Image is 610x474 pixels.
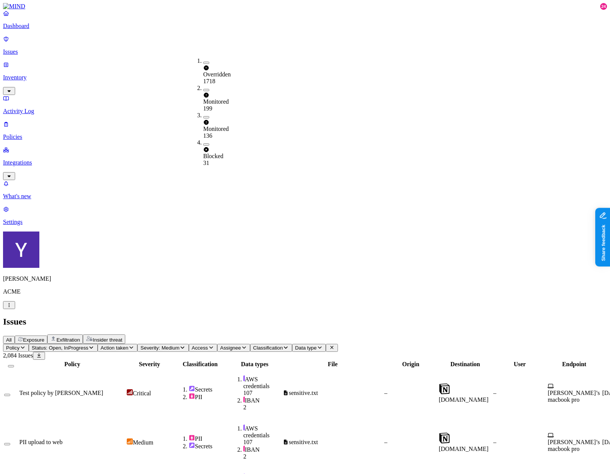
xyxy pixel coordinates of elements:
p: Activity Log [3,108,607,115]
span: Data type [295,345,317,351]
span: [PERSON_NAME]’s macbook pro [548,390,600,403]
div: AWS credentials [243,375,281,390]
img: secret-line [243,424,245,430]
img: severity-medium [127,438,133,444]
span: 31 [203,160,209,166]
span: [DOMAIN_NAME] [439,446,489,452]
div: Severity [127,361,172,368]
p: [PERSON_NAME] [3,275,607,282]
img: pii-line [243,446,245,452]
a: Dashboard [3,10,607,30]
p: What's new [3,193,607,200]
img: pii-line [243,396,245,403]
p: Dashboard [3,23,607,30]
p: Integrations [3,159,607,166]
span: Action taken [101,345,128,351]
a: Issues [3,36,607,55]
a: Policies [3,121,607,140]
span: Critical [133,390,151,396]
span: Status: Open, InProgress [32,345,89,351]
img: secret [189,442,195,448]
a: Inventory [3,61,607,94]
div: PII [189,435,227,442]
span: – [493,439,496,445]
div: AWS credentials [243,424,281,439]
span: PII upload to web [19,439,62,445]
span: Blocked [203,153,223,159]
a: MIND [3,3,607,10]
span: Monitored [203,126,229,132]
span: All [6,337,12,343]
span: 2,084 Issues [3,352,33,359]
div: 24 [600,3,607,10]
p: Inventory [3,74,607,81]
div: Destination [439,361,492,368]
span: – [384,439,387,445]
div: 2 [243,453,281,460]
span: – [384,390,387,396]
span: 136 [203,132,212,139]
span: [DOMAIN_NAME] [439,396,489,403]
img: www.notion.so favicon [439,383,451,395]
div: Data types [228,361,281,368]
span: Insider threat [93,337,122,343]
p: ACME [3,288,607,295]
img: MIND [3,3,25,10]
span: Classification [253,345,283,351]
img: secret [189,385,195,392]
div: 107 [243,390,281,396]
a: What's new [3,180,607,200]
div: 107 [243,439,281,446]
a: Settings [3,206,607,225]
span: Access [192,345,208,351]
span: sensitive.txt [289,439,318,445]
span: Severity: Medium [140,345,179,351]
img: pii [189,435,195,441]
span: Monitored [203,98,229,105]
span: Test policy by [PERSON_NAME] [19,390,103,396]
div: Classification [174,361,227,368]
div: PII [189,393,227,401]
button: Select all [8,365,14,367]
a: Integrations [3,146,607,179]
span: sensitive.txt [289,390,318,396]
span: [PERSON_NAME]’s macbook pro [548,439,600,452]
h2: Issues [3,317,607,327]
p: Policies [3,134,607,140]
img: secret-line [243,375,245,381]
div: User [493,361,546,368]
span: Assignee [220,345,241,351]
span: Exfiltration [56,337,80,343]
img: www.notion.so favicon [439,432,451,444]
span: 199 [203,105,212,112]
p: Issues [3,48,607,55]
img: severity-critical [127,389,133,395]
button: Select row [4,443,10,445]
div: Policy [19,361,125,368]
span: 1718 [203,78,215,84]
div: Endpoint [548,361,601,368]
a: Activity Log [3,95,607,115]
div: Secrets [189,442,227,450]
div: IBAN [243,396,281,404]
span: Overridden [203,71,231,78]
div: Secrets [189,385,227,393]
img: Yana Orhov [3,232,39,268]
img: pii [189,393,195,399]
span: – [493,390,496,396]
div: 2 [243,404,281,411]
div: Origin [384,361,437,368]
button: Select row [4,394,10,396]
p: Settings [3,219,607,225]
span: Exposure [23,337,44,343]
div: File [283,361,383,368]
span: Medium [133,439,153,446]
div: IBAN [243,446,281,453]
span: Policy [6,345,20,351]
